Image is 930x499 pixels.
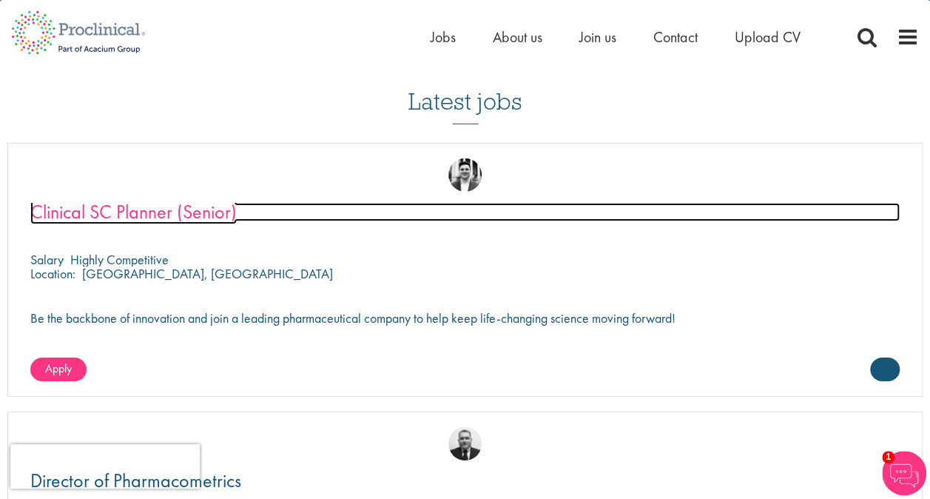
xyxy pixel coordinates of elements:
a: Director of Pharmacometrics [30,472,900,490]
p: [GEOGRAPHIC_DATA], [GEOGRAPHIC_DATA] [82,265,333,282]
a: Contact [653,27,698,47]
span: Clinical SC Planner (Senior) [30,199,237,224]
span: Salary [30,251,64,268]
iframe: reCAPTCHA [10,444,200,489]
a: Join us [579,27,616,47]
span: 1 [882,451,894,463]
span: Location: [30,265,75,282]
h3: Latest jobs [408,52,522,124]
img: Chatbot [882,451,926,495]
a: Apply [30,358,87,381]
img: Edward Little [448,158,482,192]
a: Jobs [431,27,456,47]
a: Clinical SC Planner (Senior) [30,203,900,221]
a: About us [493,27,542,47]
img: Jakub Hanas [448,427,482,461]
a: Upload CV [735,27,801,47]
span: Apply [45,361,72,376]
p: Highly Competitive [70,251,169,268]
p: Be the backbone of innovation and join a leading pharmaceutical company to help keep life-changin... [30,311,900,325]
